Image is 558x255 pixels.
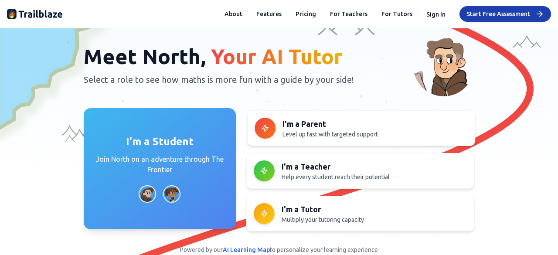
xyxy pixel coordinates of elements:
[426,9,446,19] button: Sign In
[223,246,270,253] span: AI Learning Map
[256,10,282,18] button: Features
[381,10,412,18] a: For Tutors
[282,173,467,181] p: Help every student reach their potential
[126,135,194,149] h3: I'm a Student
[282,118,468,130] h3: I'm a Parent
[84,44,206,68] span: Meet North,
[246,153,474,189] button: I'm a TeacherHelp every student reach their potential
[139,185,156,203] img: Boy Character
[7,7,63,21] img: Trailblaze
[426,10,446,19] button: Sign In
[84,74,377,86] p: Select a role to see how maths is more fun with a guide by your side!
[282,203,467,215] h3: I'm a Tutor
[296,10,316,18] button: Pricing
[282,215,467,224] p: Multiply your tutoring capacity
[413,35,474,96] img: North - AI Tutor
[247,110,475,146] button: I'm a ParentLevel up fast with targeted support
[330,10,367,18] a: For Teachers
[7,245,551,254] p: Powered by our to personalize your learning experience
[163,185,180,203] img: Girl Character
[459,6,551,22] button: Start Free Assessment
[211,44,343,68] span: Your AI Tutor
[84,108,236,229] button: I'm a StudentJoin North on an adventure through The FrontierBoy CharacterGirl Character
[282,160,467,173] h3: I'm a Teacher
[94,154,225,175] p: Join North on an adventure through The Frontier
[246,196,474,231] button: I'm a TutorMultiply your tutoring capacity
[225,10,242,18] button: About
[282,130,468,139] p: Level up fast with targeted support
